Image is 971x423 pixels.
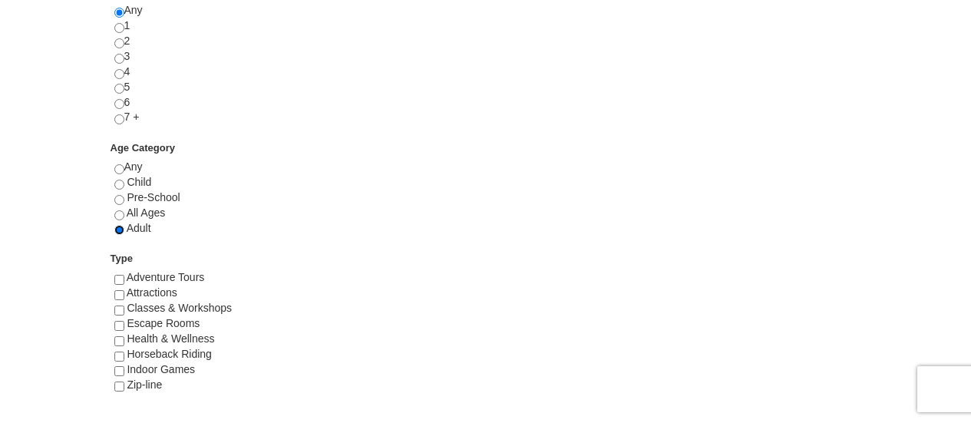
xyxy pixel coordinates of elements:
[127,348,212,360] span: Horseback Riding
[114,3,286,140] div: Any 1 2 3 4 5 6 7 +
[127,271,205,283] span: Adventure Tours
[127,317,200,329] span: Escape Rooms
[127,286,177,299] span: Attractions
[127,302,232,314] span: Classes & Workshops
[114,160,286,251] div: Any
[127,332,214,345] span: Health & Wellness
[127,207,166,219] span: All Ages
[111,142,176,154] strong: Age Category
[127,378,162,391] span: Zip-line
[127,363,195,375] span: Indoor Games
[127,191,180,203] span: Pre-School
[127,222,151,234] span: Adult
[111,253,133,264] strong: Type
[127,176,151,188] span: Child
